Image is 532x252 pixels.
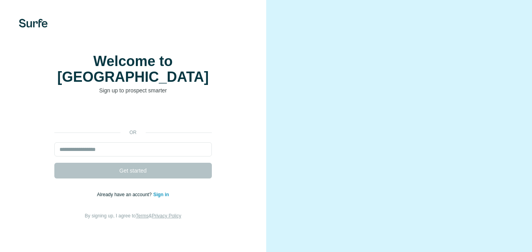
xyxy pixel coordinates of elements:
h1: Welcome to [GEOGRAPHIC_DATA] [54,53,212,85]
a: Sign in [153,192,169,197]
p: Sign up to prospect smarter [54,86,212,94]
a: Privacy Policy [152,213,181,219]
span: Already have an account? [97,192,153,197]
p: or [120,129,146,136]
iframe: Botão "Fazer login com o Google" [50,106,216,123]
span: By signing up, I agree to & [85,213,181,219]
a: Terms [136,213,149,219]
img: Surfe's logo [19,19,48,28]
